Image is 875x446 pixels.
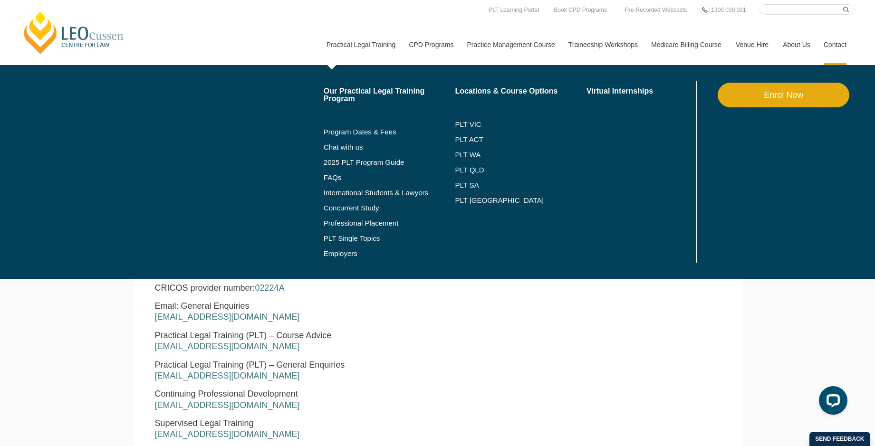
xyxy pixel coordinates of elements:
[324,143,455,151] a: Chat with us
[455,87,587,95] a: Locations & Course Options
[776,24,817,65] a: About Us
[486,5,541,15] a: PLT Learning Portal
[324,128,455,136] a: Program Dates & Fees
[155,330,479,352] p: Practical Legal Training (PLT) – Course Advice
[455,121,587,128] a: PLT VIC
[729,24,776,65] a: Venue Hire
[155,389,479,411] p: Continuing Professional Development
[455,166,587,174] a: PLT QLD
[551,5,609,15] a: Book CPD Programs
[155,429,300,439] a: [EMAIL_ADDRESS][DOMAIN_NAME]
[155,342,300,351] a: [EMAIL_ADDRESS][DOMAIN_NAME]
[709,5,748,15] a: 1300 039 031
[324,219,455,227] a: Professional Placement
[155,283,479,294] p: CRICOS provider number:
[402,24,460,65] a: CPD Programs
[711,7,746,13] span: 1300 039 031
[644,24,729,65] a: Medicare Billing Course
[324,235,455,242] a: PLT Single Topics
[587,87,694,95] a: Virtual Internships
[455,197,587,204] a: PLT [GEOGRAPHIC_DATA]
[561,24,644,65] a: Traineeship Workshops
[460,24,561,65] a: Practice Management Course
[155,418,479,440] p: Supervised Legal Training
[155,301,479,323] p: Email: General Enquiries
[319,24,402,65] a: Practical Legal Training
[718,83,849,107] a: Enrol Now
[324,204,455,212] a: Concurrent Study
[324,159,432,166] a: 2025 PLT Program Guide
[255,283,285,293] a: 02224A
[155,312,300,322] a: [EMAIL_ADDRESS][DOMAIN_NAME]
[817,24,854,65] a: Contact
[455,151,563,159] a: PLT WA
[455,136,587,143] a: PLT ACT
[324,250,455,257] a: Employers
[455,181,587,189] a: PLT SA
[155,360,345,370] span: Practical Legal Training (PLT) – General Enquiries
[324,174,455,181] a: FAQs
[324,87,455,103] a: Our Practical Legal Training Program
[324,189,455,197] a: International Students & Lawyers
[21,10,126,55] a: [PERSON_NAME] Centre for Law
[811,382,851,422] iframe: LiveChat chat widget
[155,371,300,380] a: [EMAIL_ADDRESS][DOMAIN_NAME]
[623,5,690,15] a: Pre-Recorded Webcasts
[155,400,300,410] a: [EMAIL_ADDRESS][DOMAIN_NAME]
